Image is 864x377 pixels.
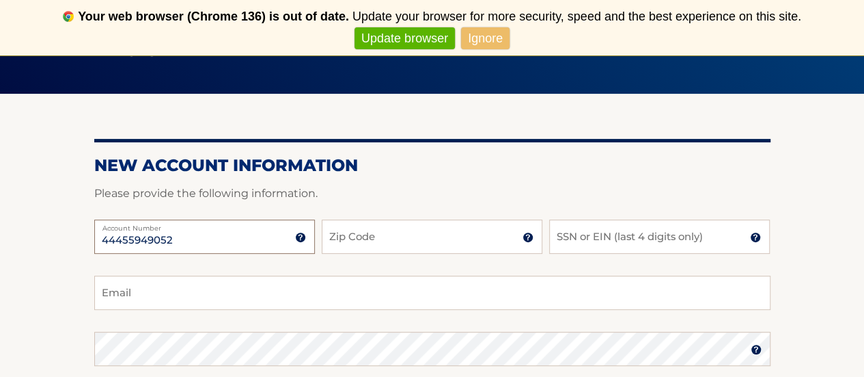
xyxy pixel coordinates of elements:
[94,155,770,176] h2: New Account Information
[78,10,349,23] b: Your web browser (Chrome 136) is out of date.
[322,220,542,254] input: Zip Code
[549,220,770,254] input: SSN or EIN (last 4 digits only)
[751,344,762,355] img: tooltip.svg
[94,220,315,254] input: Account Number
[461,27,510,50] a: Ignore
[354,27,455,50] a: Update browser
[295,232,306,243] img: tooltip.svg
[94,184,770,203] p: Please provide the following information.
[94,276,770,310] input: Email
[750,232,761,243] img: tooltip.svg
[352,10,801,23] span: Update your browser for more security, speed and the best experience on this site.
[94,220,315,231] label: Account Number
[522,232,533,243] img: tooltip.svg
